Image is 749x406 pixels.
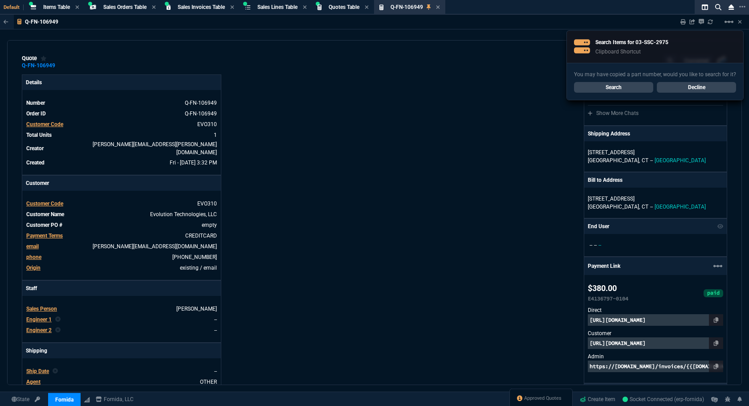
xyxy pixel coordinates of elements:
span: Sales Person [26,306,57,312]
mat-icon: Example home icon [712,261,723,271]
p: Customer [22,176,221,191]
a: Create Item [576,393,619,406]
tr: undefined [26,326,217,335]
p: Q-FN-106949 [25,18,58,25]
tr: undefined [26,199,217,208]
p: Shortcuts [584,384,727,399]
span: Sales Lines Table [257,4,297,10]
span: Sales Orders Table [103,4,147,10]
a: -- [214,316,217,323]
span: Approved Quotes [524,395,562,402]
span: email [26,243,39,250]
span: existing / email [180,265,217,271]
tr: undefined [26,140,217,157]
p: End User [588,222,609,230]
span: fiona.rossi@fornida.com [93,141,217,156]
p: [URL][DOMAIN_NAME] [588,314,723,326]
a: See Marketplace Order [185,111,217,117]
span: Customer Code [26,121,63,127]
div: quote [22,55,47,62]
p: Customer [588,329,723,337]
a: -- [214,327,217,333]
span: Q-FN-106949 [391,4,423,10]
span: Customer Name [26,211,64,217]
tr: undefined [26,210,217,219]
p: Admin [588,353,723,361]
tr: See Marketplace Order [26,98,217,107]
nx-icon: Back to Table [4,19,8,25]
tr: undefined [26,367,217,376]
p: Clipboard Shortcut [595,48,668,55]
span: -- [650,157,653,164]
p: Direct [588,306,723,314]
nx-icon: Close Tab [75,4,79,11]
div: paid [704,289,723,297]
a: Origin [26,265,41,271]
span: Customer PO # [26,222,62,228]
span: CT [642,204,648,210]
nx-icon: Search [712,2,725,12]
span: Total Units [26,132,52,138]
span: Created [26,160,45,166]
tr: undefined [26,221,217,230]
a: Evolution Technologies, LLC [150,211,217,217]
nx-icon: Show/Hide End User to Customer [717,222,724,230]
a: [PERSON_NAME][EMAIL_ADDRESS][DOMAIN_NAME] [93,243,217,250]
nx-icon: Close Workbench [725,2,737,12]
p: E4136797-0104 [588,295,628,303]
span: Creator [26,145,44,152]
a: Q-FN-106949 [22,65,55,66]
a: API TOKEN [32,395,43,403]
p: Shipping [22,343,221,358]
nx-icon: Close Tab [365,4,369,11]
tr: See Marketplace Order [26,109,217,118]
span: Socket Connected (erp-fornida) [623,396,704,402]
p: Bill to Address [588,176,623,184]
span: Agent [26,379,41,385]
div: Add to Watchlist [41,55,47,62]
span: Engineer 2 [26,327,52,333]
span: -- [214,368,217,374]
nx-icon: Open New Tab [739,3,745,11]
p: [URL][DOMAIN_NAME] [588,337,723,349]
tr: undefined [26,120,217,129]
a: Global State [9,395,32,403]
tr: undefined [26,158,217,167]
tr: undefined [26,315,217,324]
a: msbcCompanyName [93,395,136,403]
p: Staff [22,281,221,296]
tr: pauls@evtechllc.com [26,242,217,251]
span: [GEOGRAPHIC_DATA] [655,204,706,210]
a: CREDITCARD [185,233,217,239]
tr: undefined [26,231,217,240]
span: Customer Code [26,201,63,207]
a: 1NMAuKM25l84xr-jAAAD [623,395,704,403]
span: [GEOGRAPHIC_DATA], [588,157,640,164]
span: Sales Invoices Table [178,4,225,10]
a: Show More Chats [588,110,639,116]
a: [PERSON_NAME] [176,306,217,312]
span: [GEOGRAPHIC_DATA], [588,204,640,210]
span: Number [26,100,45,106]
nx-icon: Close Tab [230,4,234,11]
tr: undefined [26,131,217,139]
span: 2025-09-19T15:32:40.750Z [170,160,217,166]
p: Payment Link [588,262,620,270]
nx-icon: Clear selected rep [55,326,61,334]
span: -- [594,242,597,248]
a: Hide Workbench [738,18,742,25]
span: Payment Terms [26,233,63,239]
p: [STREET_ADDRESS] [588,148,723,156]
p: https://[DOMAIN_NAME]/invoices/{{[DOMAIN_NAME]}} [588,361,723,372]
p: Details [22,75,221,90]
span: -- [598,242,601,248]
span: -- [650,204,653,210]
a: empty [202,222,217,228]
span: CT [642,157,648,164]
a: Decline [657,82,736,93]
a: EVO310 [197,121,217,127]
nx-icon: Clear selected rep [53,367,58,375]
a: OTHER [200,379,217,385]
span: 1 [214,132,217,138]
